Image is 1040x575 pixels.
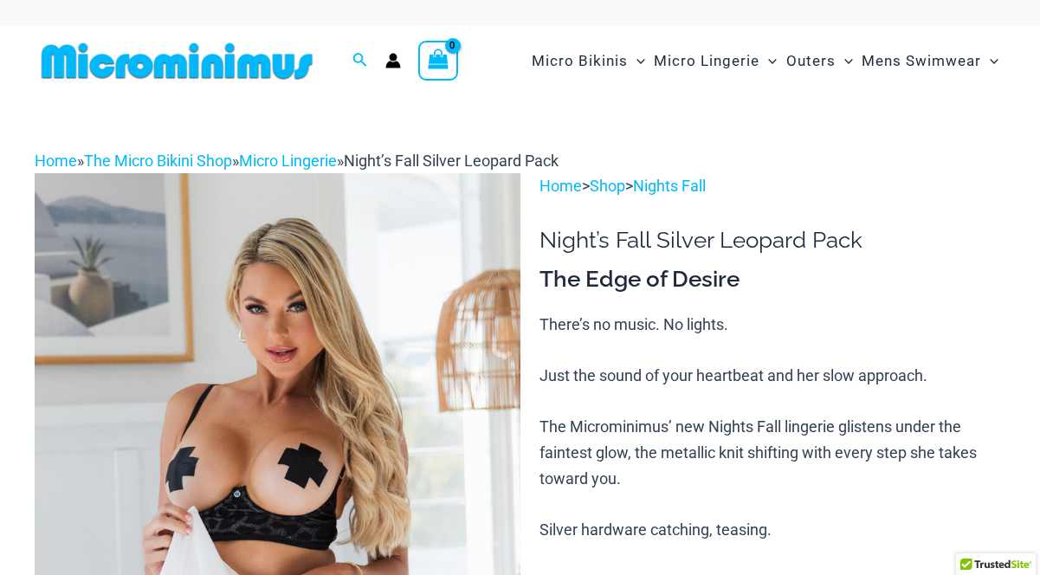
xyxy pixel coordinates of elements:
h3: The Edge of Desire [539,265,1005,294]
span: Night’s Fall Silver Leopard Pack [344,152,559,170]
a: OutersMenu ToggleMenu Toggle [782,35,857,87]
span: Outers [786,39,836,83]
a: Mens SwimwearMenu ToggleMenu Toggle [857,35,1003,87]
a: View Shopping Cart, empty [418,41,458,81]
h1: Night’s Fall Silver Leopard Pack [539,227,1005,254]
a: Home [539,177,582,195]
a: Nights Fall [633,177,706,195]
span: Menu Toggle [836,39,853,83]
a: Micro Lingerie [239,152,337,170]
span: » » » [35,152,559,170]
a: Micro LingerieMenu ToggleMenu Toggle [649,35,781,87]
span: Mens Swimwear [862,39,981,83]
a: Search icon link [352,50,368,72]
nav: Site Navigation [525,32,1005,90]
span: Menu Toggle [981,39,998,83]
span: Micro Lingerie [654,39,759,83]
img: MM SHOP LOGO FLAT [35,42,320,81]
a: Account icon link [385,53,401,68]
span: Menu Toggle [628,39,645,83]
span: Micro Bikinis [532,39,628,83]
a: Shop [590,177,625,195]
a: The Micro Bikini Shop [84,152,232,170]
span: Menu Toggle [759,39,777,83]
a: Home [35,152,77,170]
p: > > [539,173,1005,199]
a: Micro BikinisMenu ToggleMenu Toggle [527,35,649,87]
